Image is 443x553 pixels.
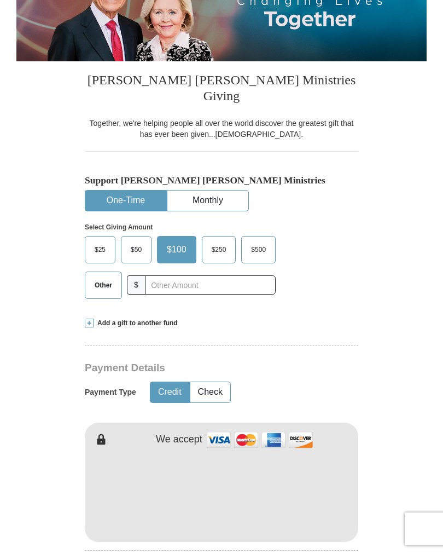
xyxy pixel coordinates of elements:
[206,241,232,258] span: $250
[156,434,202,446] h4: We accept
[89,277,118,293] span: Other
[85,388,136,397] h5: Payment Type
[161,241,192,258] span: $100
[246,241,271,258] span: $500
[127,275,145,295] span: $
[85,118,358,140] div: Together, we're helping people all over the world discover the greatest gift that has ever been g...
[85,175,358,186] h5: Support [PERSON_NAME] [PERSON_NAME] Ministries
[85,223,153,231] strong: Select Giving Amount
[145,275,276,295] input: Other Amount
[205,428,314,452] img: credit cards accepted
[125,241,147,258] span: $50
[85,61,358,118] h3: [PERSON_NAME] [PERSON_NAME] Ministries Giving
[167,191,248,211] button: Monthly
[190,382,230,402] button: Check
[89,241,111,258] span: $25
[150,382,189,402] button: Credit
[85,191,166,211] button: One-Time
[94,319,178,328] span: Add a gift to another fund
[85,362,364,375] h3: Payment Details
